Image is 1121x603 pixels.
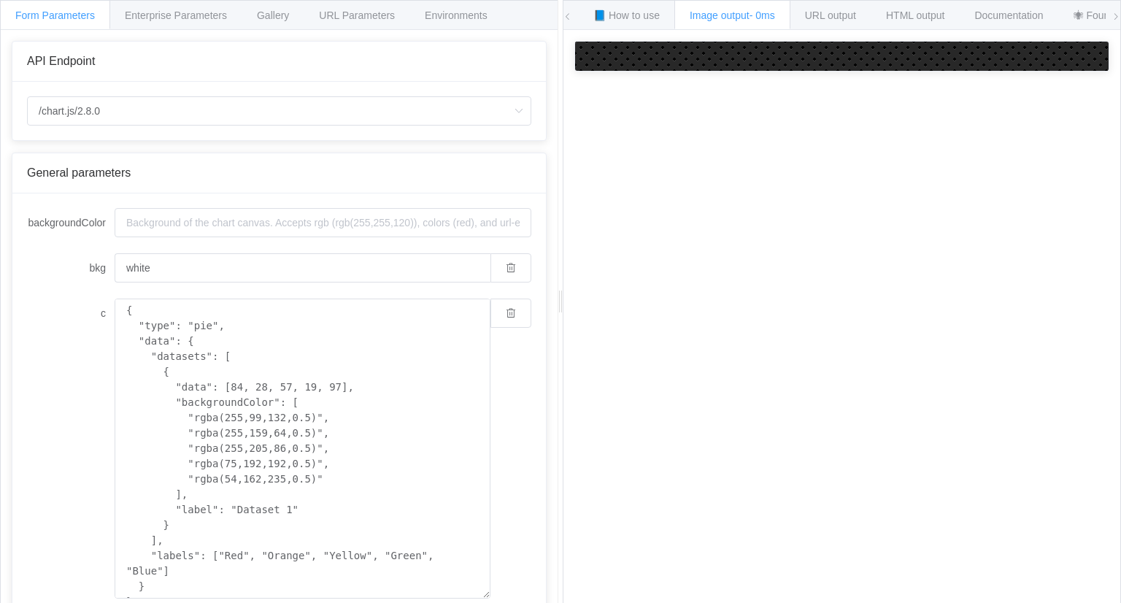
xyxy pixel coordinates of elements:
[115,253,490,283] input: Background of the chart canvas. Accepts rgb (rgb(255,255,120)), colors (red), and url-encoded hex...
[27,299,115,328] label: c
[805,9,856,21] span: URL output
[690,9,775,21] span: Image output
[27,253,115,283] label: bkg
[425,9,488,21] span: Environments
[750,9,775,21] span: - 0ms
[125,9,227,21] span: Enterprise Parameters
[27,166,131,179] span: General parameters
[593,9,660,21] span: 📘 How to use
[886,9,944,21] span: HTML output
[15,9,95,21] span: Form Parameters
[27,96,531,126] input: Select
[257,9,289,21] span: Gallery
[974,9,1043,21] span: Documentation
[27,208,115,237] label: backgroundColor
[319,9,395,21] span: URL Parameters
[115,208,531,237] input: Background of the chart canvas. Accepts rgb (rgb(255,255,120)), colors (red), and url-encoded hex...
[27,55,95,67] span: API Endpoint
